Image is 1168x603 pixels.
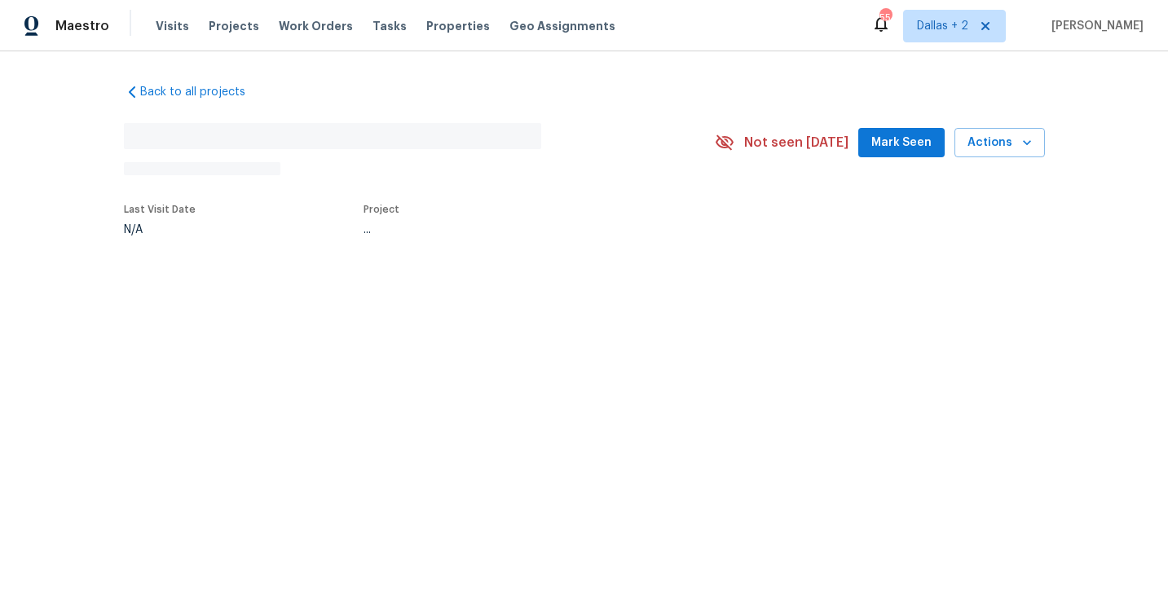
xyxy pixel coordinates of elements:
span: Geo Assignments [509,18,615,34]
span: Project [364,205,399,214]
div: ... [364,224,677,235]
button: Mark Seen [858,128,945,158]
span: Tasks [372,20,407,32]
button: Actions [954,128,1045,158]
span: Not seen [DATE] [744,134,848,151]
span: Actions [967,133,1032,153]
span: Maestro [55,18,109,34]
div: N/A [124,224,196,235]
span: Mark Seen [871,133,932,153]
span: Last Visit Date [124,205,196,214]
div: 55 [879,10,891,26]
span: Properties [426,18,490,34]
span: Visits [156,18,189,34]
span: Work Orders [279,18,353,34]
span: Projects [209,18,259,34]
span: [PERSON_NAME] [1045,18,1144,34]
span: Dallas + 2 [917,18,968,34]
a: Back to all projects [124,84,280,100]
